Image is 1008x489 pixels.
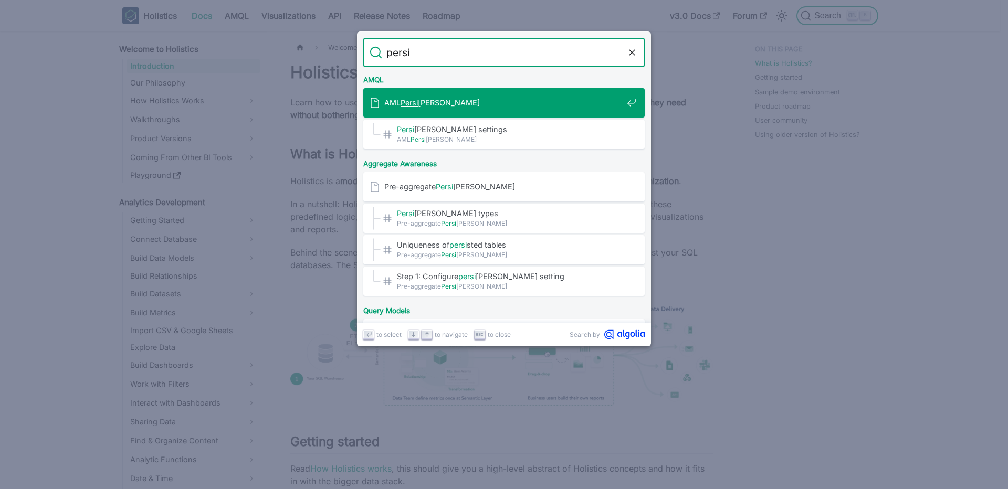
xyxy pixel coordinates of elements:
[488,329,511,339] span: to close
[376,329,402,339] span: to select
[570,329,600,339] span: Search by
[458,272,476,281] mark: persi
[570,329,645,339] a: Search byAlgolia
[397,250,623,260] span: Pre-aggregate [PERSON_NAME]
[423,331,431,338] svg: Arrow up
[363,267,645,296] a: Step 1: Configurepersi[PERSON_NAME] setting​Pre-aggregatePersi[PERSON_NAME]
[361,67,647,88] div: AMQL
[397,125,414,134] mark: Persi
[411,135,426,143] mark: Persi
[363,235,645,264] a: Uniqueness ofpersisted tables​Pre-aggregatePersi[PERSON_NAME]
[384,182,623,192] span: Pre-aggregate [PERSON_NAME]
[626,46,638,59] button: Clear the query
[409,331,417,338] svg: Arrow down
[436,182,453,191] mark: Persi
[441,282,456,290] mark: Persi
[363,204,645,233] a: Persi[PERSON_NAME] types​Pre-aggregatePersi[PERSON_NAME]
[397,208,623,218] span: [PERSON_NAME] types​
[397,240,623,250] span: Uniqueness of sted tables​
[363,120,645,149] a: Persi[PERSON_NAME] settings​AMLPersi[PERSON_NAME]
[397,124,623,134] span: [PERSON_NAME] settings​
[401,98,418,107] mark: Persi
[363,319,645,348] a: Query ModelPersi[PERSON_NAME]
[361,298,647,319] div: Query Models
[365,331,373,338] svg: Enter key
[397,281,623,291] span: Pre-aggregate [PERSON_NAME]
[397,218,623,228] span: Pre-aggregate [PERSON_NAME]
[397,271,623,281] span: Step 1: Configure [PERSON_NAME] setting​
[441,251,456,259] mark: Persi
[363,88,645,118] a: AMLPersi[PERSON_NAME]
[397,209,414,218] mark: Persi
[449,240,467,249] mark: persi
[361,151,647,172] div: Aggregate Awareness
[384,98,623,108] span: AML [PERSON_NAME]
[435,329,468,339] span: to navigate
[363,172,645,201] a: Pre-aggregatePersi[PERSON_NAME]
[604,329,645,339] svg: Algolia
[441,219,456,227] mark: Persi
[397,134,623,144] span: AML [PERSON_NAME]
[382,38,626,67] input: Search docs
[476,331,484,338] svg: Escape key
